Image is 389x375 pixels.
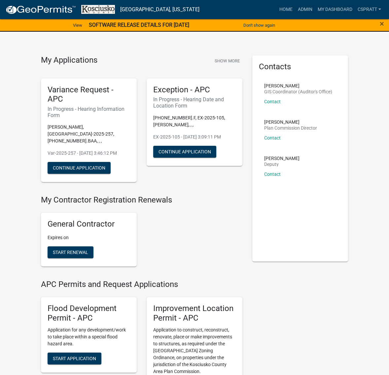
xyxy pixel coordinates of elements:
[315,3,355,16] a: My Dashboard
[259,62,341,72] h5: Contacts
[48,162,111,174] button: Continue Application
[153,304,236,323] h5: Improvement Location Permit - APC
[81,5,115,14] img: Kosciusko County, Indiana
[380,20,384,28] button: Close
[264,126,317,130] p: Plan Commission Director
[241,20,278,31] button: Don't show again
[48,246,93,258] button: Start Renewal
[153,146,216,158] button: Continue Application
[153,96,236,109] h6: In Progress - Hearing Date and Location Form
[48,327,130,347] p: Application for any development/work to take place within a special flood hazard area.
[264,89,332,94] p: GIS Coordinator (Auditor's Office)
[264,135,281,141] a: Contact
[264,99,281,104] a: Contact
[53,356,96,361] span: Start Application
[264,172,281,177] a: Contact
[70,20,85,31] a: View
[41,195,242,272] wm-registration-list-section: My Contractor Registration Renewals
[153,114,236,128] p: [PHONE_NUMBER].F, EX-2025-105, [PERSON_NAME], , ,
[264,120,317,124] p: [PERSON_NAME]
[41,55,97,65] h4: My Applications
[48,124,130,144] p: [PERSON_NAME], [GEOGRAPHIC_DATA]-2025-257, [PHONE_NUMBER].BAA, , ,
[264,83,332,88] p: [PERSON_NAME]
[264,162,300,167] p: Deputy
[120,4,199,15] a: [GEOGRAPHIC_DATA], [US_STATE]
[153,134,236,141] p: EX-2025-105 - [DATE] 3:09:11 PM
[212,55,242,66] button: Show More
[153,85,236,95] h5: Exception - APC
[48,106,130,118] h6: In Progress - Hearing Information Form
[48,150,130,157] p: Var-2025-257 - [DATE] 3:46:12 PM
[48,353,101,364] button: Start Application
[295,3,315,16] a: Admin
[48,219,130,229] h5: General Contractor
[48,304,130,323] h5: Flood Development Permit - APC
[48,234,130,241] p: Expires on
[153,327,236,375] p: Application to construct, reconstruct, renovate, place or make improvements to structures, as req...
[48,85,130,104] h5: Variance Request - APC
[41,280,242,289] h4: APC Permits and Request Applications
[355,3,384,16] a: cspratt
[380,19,384,28] span: ×
[41,195,242,205] h4: My Contractor Registration Renewals
[277,3,295,16] a: Home
[89,22,189,28] strong: SOFTWARE RELEASE DETAILS FOR [DATE]
[53,250,88,255] span: Start Renewal
[264,156,300,161] p: [PERSON_NAME]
